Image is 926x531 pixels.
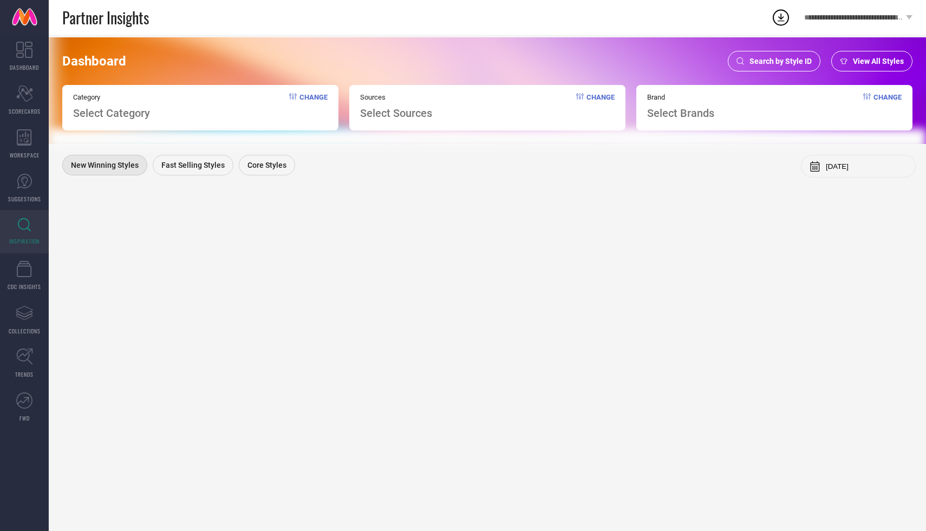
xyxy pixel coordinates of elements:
div: Open download list [771,8,791,27]
span: Select Sources [360,107,432,120]
span: SUGGESTIONS [8,195,41,203]
span: INSPIRATION [9,237,40,245]
span: Change [299,93,328,120]
span: Dashboard [62,54,126,69]
span: Sources [360,93,432,101]
span: FWD [19,414,30,422]
span: Change [873,93,902,120]
span: Core Styles [247,161,286,169]
input: Select month [826,162,907,171]
span: Select Brands [647,107,714,120]
span: Change [586,93,615,120]
span: COLLECTIONS [9,327,41,335]
span: SCORECARDS [9,107,41,115]
span: DASHBOARD [10,63,39,71]
span: CDC INSIGHTS [8,283,41,291]
span: Fast Selling Styles [161,161,225,169]
span: Select Category [73,107,150,120]
span: View All Styles [853,57,904,65]
span: Category [73,93,150,101]
span: Search by Style ID [749,57,812,65]
span: WORKSPACE [10,151,40,159]
span: Brand [647,93,714,101]
span: Partner Insights [62,6,149,29]
span: New Winning Styles [71,161,139,169]
span: TRENDS [15,370,34,378]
